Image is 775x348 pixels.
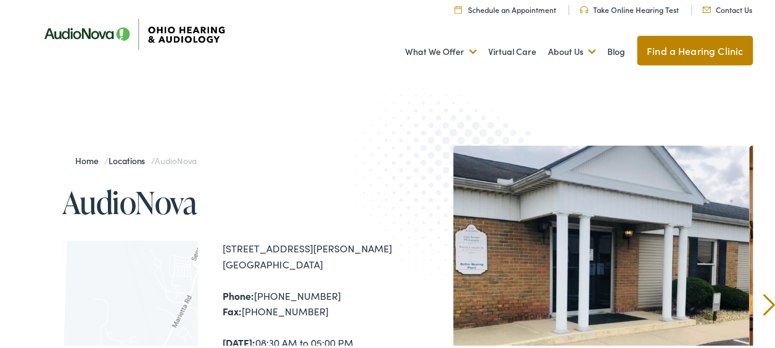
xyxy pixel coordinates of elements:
img: Calendar Icon to schedule a hearing appointment in Cincinnati, OH [454,4,462,12]
a: Take Online Hearing Test [580,2,679,13]
a: Locations [109,152,151,165]
span: AudioNova [155,152,197,165]
span: / / [75,152,197,165]
a: Home [75,152,104,165]
a: Blog [607,27,625,73]
a: Next [763,292,775,314]
a: Schedule an Appointment [454,2,556,13]
strong: Phone: [223,287,254,300]
a: Contact Us [702,2,752,13]
a: Find a Hearing Clinic [637,34,753,64]
strong: [DATE]: [223,334,255,347]
strong: Fax: [223,302,242,316]
a: What We Offer [405,27,477,73]
img: Headphones icone to schedule online hearing test in Cincinnati, OH [580,4,588,12]
a: About Us [548,27,596,73]
div: [PHONE_NUMBER] [PHONE_NUMBER] [223,286,392,318]
a: Virtual Care [488,27,536,73]
h1: AudioNova [62,183,392,217]
img: Mail icon representing email contact with Ohio Hearing in Cincinnati, OH [702,5,711,11]
div: [STREET_ADDRESS][PERSON_NAME] [GEOGRAPHIC_DATA] [223,239,392,270]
